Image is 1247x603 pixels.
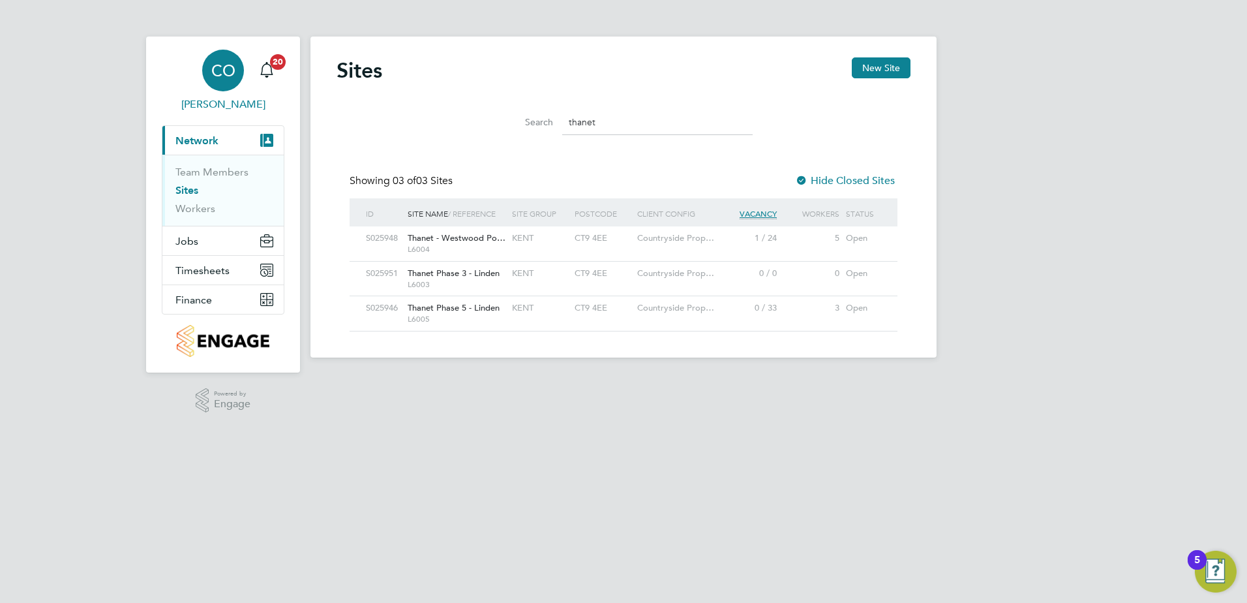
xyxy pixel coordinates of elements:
div: Network [162,155,284,226]
div: CT9 4EE [571,262,634,286]
span: L6003 [408,279,505,290]
div: S025948 [363,226,404,251]
span: Powered by [214,388,250,399]
button: Jobs [162,226,284,255]
label: Search [494,116,553,128]
div: CT9 4EE [571,226,634,251]
div: Status [843,198,884,228]
label: Hide Closed Sites [795,174,895,187]
span: Finance [175,294,212,306]
span: Network [175,134,218,147]
span: Thanet - Westwood Po… [408,232,505,243]
div: Site Group [509,198,571,228]
span: Thanet Phase 3 - Linden [408,268,500,279]
span: Thanet Phase 5 - Linden [408,302,500,313]
span: KENT [512,302,533,313]
span: / Reference [448,208,496,219]
span: 03 Sites [393,174,453,187]
div: CT9 4EE [571,296,634,320]
div: 5 [780,226,843,251]
span: Countryside Prop… [637,232,714,243]
a: Powered byEngage [196,388,251,413]
div: Postcode [571,198,634,228]
div: Workers [780,198,843,228]
span: 20 [270,54,286,70]
h2: Sites [337,57,382,84]
div: Open [843,226,884,251]
input: Site name, group, address or client config [562,110,753,135]
span: L6005 [408,314,505,324]
div: ID [363,198,404,228]
a: S025946Thanet Phase 5 - Linden L6005KENTCT9 4EECountryside Prop…0 / 333Open [363,296,884,307]
a: Go to home page [162,325,284,357]
div: S025946 [363,296,404,320]
span: 03 of [393,174,416,187]
button: Finance [162,285,284,314]
span: Engage [214,399,250,410]
div: Site Name [404,198,509,228]
span: Countryside Prop… [637,302,714,313]
button: New Site [852,57,910,78]
div: Client Config [634,198,717,228]
a: CO[PERSON_NAME] [162,50,284,112]
span: Cheryl O'Toole [162,97,284,112]
div: S025951 [363,262,404,286]
div: 5 [1194,560,1200,577]
span: Jobs [175,235,198,247]
a: Workers [175,202,215,215]
span: Timesheets [175,264,230,277]
div: Open [843,296,884,320]
div: 0 / 33 [717,296,780,320]
span: Vacancy [740,208,777,219]
a: S025948Thanet - Westwood Po… L6004KENTCT9 4EECountryside Prop…1 / 245Open [363,226,884,237]
span: KENT [512,268,533,279]
button: Open Resource Center, 5 new notifications [1195,551,1237,593]
img: countryside-properties-logo-retina.png [177,325,269,357]
nav: Main navigation [146,37,300,373]
a: Team Members [175,166,248,178]
div: 1 / 24 [717,226,780,251]
div: 0 [780,262,843,286]
div: Open [843,262,884,286]
span: L6004 [408,244,505,255]
a: S025951Thanet Phase 3 - Linden L6003KENTCT9 4EECountryside Prop…0 / 00Open [363,261,884,272]
div: Showing [350,174,455,188]
button: Network [162,126,284,155]
span: CO [211,62,235,79]
span: KENT [512,232,533,243]
a: Sites [175,184,198,196]
span: Countryside Prop… [637,268,714,279]
a: 20 [254,50,280,91]
div: 3 [780,296,843,320]
button: Timesheets [162,256,284,285]
div: 0 / 0 [717,262,780,286]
